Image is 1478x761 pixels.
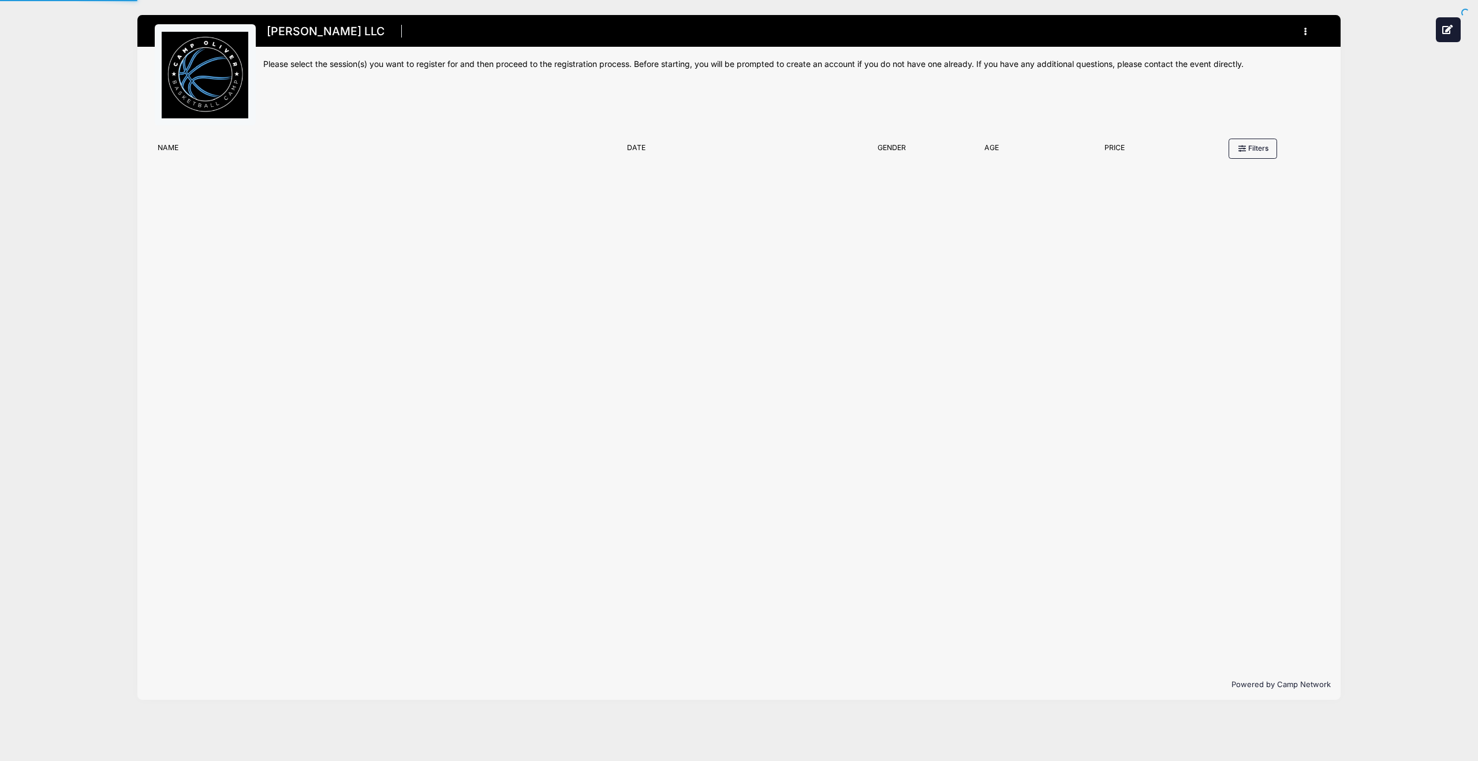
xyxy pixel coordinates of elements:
div: Price [1044,143,1185,159]
div: Name [152,143,622,159]
button: Filters [1229,139,1277,158]
div: Date [622,143,845,159]
p: Powered by Camp Network [147,679,1331,691]
div: Gender [845,143,939,159]
div: Please select the session(s) you want to register for and then proceed to the registration proces... [263,58,1324,70]
div: Age [939,143,1044,159]
h1: [PERSON_NAME] LLC [263,21,389,42]
img: logo [162,32,248,118]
